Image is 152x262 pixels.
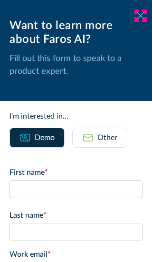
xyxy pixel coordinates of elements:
div: Other [97,132,117,143]
label: First name [9,167,142,178]
div: Want to learn more about Faros AI? [9,19,142,47]
p: Fill out this form to speak to a product expert. [9,52,142,78]
div: Demo [35,132,55,143]
div: I'm interested in... [9,111,142,122]
label: Last name [9,210,142,221]
label: Work email [9,249,142,260]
